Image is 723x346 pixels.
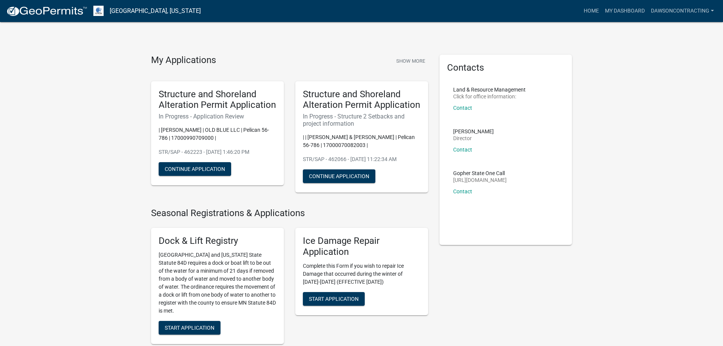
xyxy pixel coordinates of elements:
span: Start Application [165,325,214,331]
p: [URL][DOMAIN_NAME] [453,177,507,183]
span: Start Application [309,295,359,302]
img: Otter Tail County, Minnesota [93,6,104,16]
p: Director [453,136,494,141]
a: Home [581,4,602,18]
button: Show More [393,55,428,67]
h5: Structure and Shoreland Alteration Permit Application [303,89,421,111]
p: Click for office information: [453,94,526,99]
a: Contact [453,147,472,153]
h6: In Progress - Application Review [159,113,276,120]
a: [GEOGRAPHIC_DATA], [US_STATE] [110,5,201,17]
h5: Contacts [447,62,565,73]
h4: Seasonal Registrations & Applications [151,208,428,219]
a: dawsoncontracting [648,4,717,18]
h5: Structure and Shoreland Alteration Permit Application [159,89,276,111]
p: [GEOGRAPHIC_DATA] and [US_STATE] State Statute 84D requires a dock or boat lift to be out of the ... [159,251,276,315]
h4: My Applications [151,55,216,66]
a: My Dashboard [602,4,648,18]
button: Continue Application [303,169,375,183]
a: Contact [453,105,472,111]
p: STR/SAP - 462223 - [DATE] 1:46:20 PM [159,148,276,156]
h6: In Progress - Structure 2 Setbacks and project information [303,113,421,127]
h5: Ice Damage Repair Application [303,235,421,258]
p: | | [PERSON_NAME] & [PERSON_NAME] | Pelican 56-786 | 17000070082003 | [303,133,421,149]
p: Land & Resource Management [453,87,526,92]
button: Start Application [303,292,365,306]
p: Gopher State One Call [453,171,507,176]
p: [PERSON_NAME] [453,129,494,134]
p: Complete this Form if you wish to repair Ice Damage that occurred during the winter of [DATE]-[DA... [303,262,421,286]
p: STR/SAP - 462066 - [DATE] 11:22:34 AM [303,155,421,163]
p: | [PERSON_NAME] | OLD BLUE LLC | Pelican 56-786 | 17000990709000 | [159,126,276,142]
a: Contact [453,188,472,194]
button: Start Application [159,321,221,335]
h5: Dock & Lift Registry [159,235,276,246]
button: Continue Application [159,162,231,176]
